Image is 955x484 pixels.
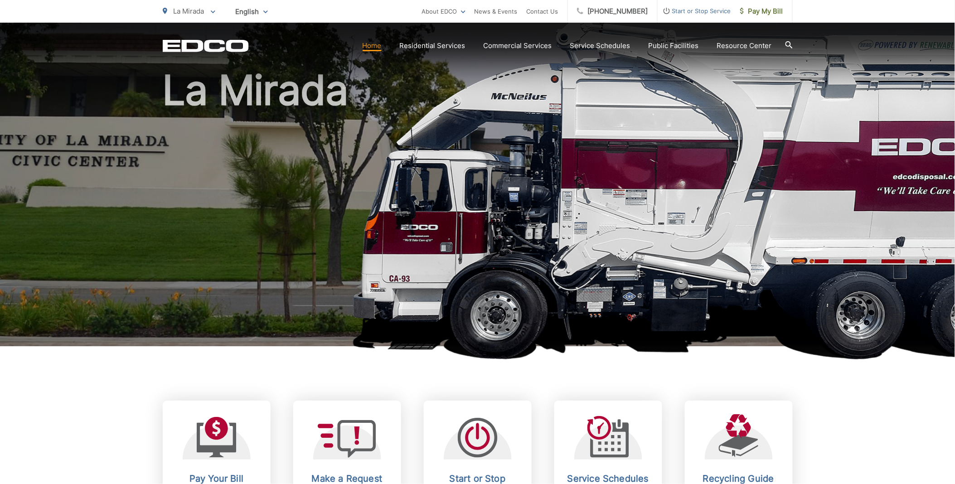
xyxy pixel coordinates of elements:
span: La Mirada [174,7,204,15]
h1: La Mirada [163,68,793,354]
a: Commercial Services [484,40,552,51]
h2: Make a Request [302,473,392,484]
a: Service Schedules [570,40,630,51]
h2: Pay Your Bill [172,473,262,484]
a: Residential Services [400,40,465,51]
a: Public Facilities [649,40,699,51]
a: EDCD logo. Return to the homepage. [163,39,249,52]
h2: Service Schedules [563,473,653,484]
a: Resource Center [717,40,772,51]
h2: Recycling Guide [694,473,784,484]
a: News & Events [475,6,518,17]
a: Contact Us [527,6,558,17]
span: English [229,4,275,19]
a: Home [363,40,382,51]
a: About EDCO [422,6,465,17]
span: Pay My Bill [740,6,783,17]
